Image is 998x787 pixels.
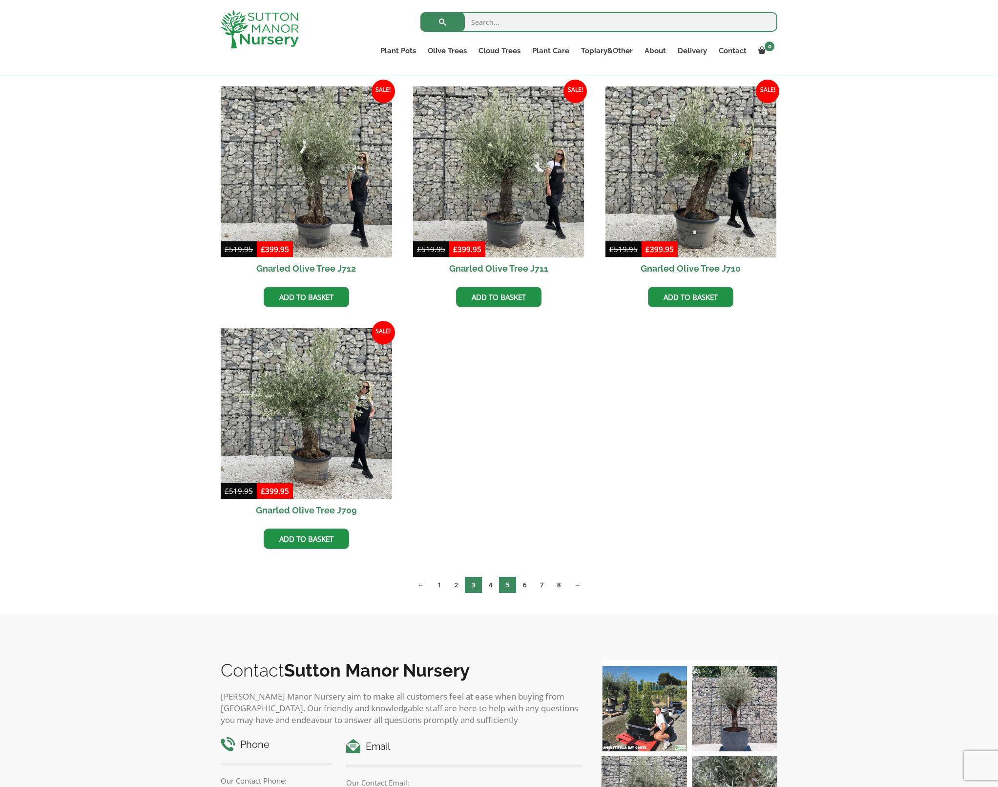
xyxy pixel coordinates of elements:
[372,80,395,103] span: Sale!
[516,577,533,593] a: Page 6
[563,80,587,103] span: Sale!
[648,287,733,307] a: Add to basket: “Gnarled Olive Tree J710”
[221,691,582,726] p: [PERSON_NAME] Manor Nursery aim to make all customers feel at ease when buying from [GEOGRAPHIC_D...
[533,577,550,593] a: Page 7
[221,576,777,597] nav: Product Pagination
[420,12,777,32] input: Search...
[465,577,482,593] span: Page 3
[499,577,516,593] a: Page 5
[605,86,777,258] img: Gnarled Olive Tree J710
[605,86,777,280] a: Sale! Gnarled Olive Tree J710
[264,287,349,307] a: Add to basket: “Gnarled Olive Tree J712”
[645,244,674,254] bdi: 399.95
[575,44,639,58] a: Topiary&Other
[456,287,541,307] a: Add to basket: “Gnarled Olive Tree J711”
[221,328,392,499] img: Gnarled Olive Tree J709
[225,244,253,254] bdi: 519.95
[417,244,445,254] bdi: 519.95
[413,86,584,258] img: Gnarled Olive Tree J711
[692,666,777,751] img: A beautiful multi-stem Spanish Olive tree potted in our luxurious fibre clay pots 😍😍
[221,86,392,258] img: Gnarled Olive Tree J712
[284,660,470,681] b: Sutton Manor Nursery
[550,577,567,593] a: Page 8
[225,486,253,496] bdi: 519.95
[605,257,777,279] h2: Gnarled Olive Tree J710
[221,257,392,279] h2: Gnarled Olive Tree J712
[221,86,392,280] a: Sale! Gnarled Olive Tree J712
[221,328,392,521] a: Sale! Gnarled Olive Tree J709
[752,44,777,58] a: 0
[453,244,481,254] bdi: 399.95
[346,739,582,754] h4: Email
[431,577,448,593] a: Page 1
[221,660,582,681] h2: Contact
[225,244,229,254] span: £
[225,486,229,496] span: £
[672,44,713,58] a: Delivery
[264,529,349,549] a: Add to basket: “Gnarled Olive Tree J709”
[453,244,457,254] span: £
[374,44,422,58] a: Plant Pots
[261,486,265,496] span: £
[567,577,587,593] a: →
[473,44,526,58] a: Cloud Trees
[609,244,614,254] span: £
[602,666,687,751] img: Our elegant & picturesque Angustifolia Cones are an exquisite addition to your Bay Tree collectio...
[221,775,332,787] p: Our Contact Phone:
[261,244,289,254] bdi: 399.95
[417,244,421,254] span: £
[221,737,332,752] h4: Phone
[411,577,431,593] a: ←
[413,257,584,279] h2: Gnarled Olive Tree J711
[609,244,638,254] bdi: 519.95
[448,577,465,593] a: Page 2
[482,577,499,593] a: Page 4
[221,10,299,48] img: logo
[526,44,575,58] a: Plant Care
[221,499,392,521] h2: Gnarled Olive Tree J709
[372,321,395,344] span: Sale!
[422,44,473,58] a: Olive Trees
[645,244,650,254] span: £
[713,44,752,58] a: Contact
[756,80,779,103] span: Sale!
[413,86,584,280] a: Sale! Gnarled Olive Tree J711
[765,42,774,51] span: 0
[261,486,289,496] bdi: 399.95
[261,244,265,254] span: £
[639,44,672,58] a: About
